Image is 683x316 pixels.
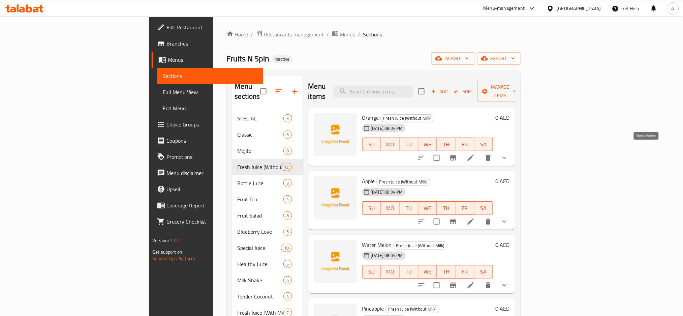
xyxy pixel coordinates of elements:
[166,169,258,177] span: Menu disclaimer
[418,265,437,279] button: WE
[467,281,475,289] a: Edit menu item
[314,240,357,283] img: Water Melon
[437,54,469,63] span: import
[477,203,490,213] span: SA
[368,189,406,195] span: [DATE] 08:04 PM
[166,39,258,48] span: Branches
[418,138,437,151] button: WE
[232,207,303,224] div: Fruit Salad8
[483,54,515,63] span: export
[385,305,440,313] div: Fresh Juice (Without Milk)
[238,195,284,203] span: Fruit Tea
[365,140,378,149] span: SU
[362,113,379,123] span: Orange
[238,276,284,284] span: Milk Shake
[238,147,284,155] div: Mojito
[362,265,381,279] button: SU
[421,203,434,213] span: WE
[430,214,444,229] span: Select to update
[238,131,284,139] div: Classic
[453,86,475,97] button: Sort
[456,201,474,215] button: FR
[362,138,381,151] button: SU
[256,84,271,98] span: Select all sections
[163,88,258,96] span: Full Menu View
[413,213,430,230] button: sort-choices
[467,154,475,162] a: Edit menu item
[484,4,525,12] div: Menu-management
[314,113,357,156] img: Orange
[287,83,303,99] button: Add section
[413,150,430,166] button: sort-choices
[152,52,263,68] a: Menus
[394,242,447,250] span: Fresh Juice (Without Milk)
[166,153,258,161] span: Promotions
[232,175,303,191] div: Bottle Juice3
[496,113,510,122] h6: 0 AED
[238,228,284,236] span: Blueberry Love
[238,211,284,220] div: Fruit Salad
[284,180,291,186] span: 3
[365,203,378,213] span: SU
[168,56,258,64] span: Menus
[368,125,406,132] span: [DATE] 08:04 PM
[400,201,418,215] button: TU
[496,150,513,166] button: show more
[362,240,392,250] span: Water Melon
[334,86,413,97] input: search
[256,30,324,39] a: Restaurants management
[284,229,291,235] span: 5
[430,88,448,95] span: Add
[381,265,400,279] button: MO
[232,159,303,175] div: Fresh Juice (Without Milk)12
[430,151,444,165] span: Select to update
[445,213,461,230] button: Branch-specific-item
[365,267,378,277] span: SU
[152,197,263,213] a: Coverage Report
[430,278,444,292] span: Select to update
[283,260,292,268] div: items
[386,305,439,313] span: Fresh Juice (Without Milk)
[232,126,303,143] div: Classic5
[284,132,291,138] span: 5
[477,267,490,277] span: SA
[474,138,493,151] button: SA
[152,236,169,245] span: Version:
[163,104,258,112] span: Edit Menu
[500,218,508,226] svg: Show Choices
[281,244,292,252] div: items
[437,138,456,151] button: TH
[283,179,292,187] div: items
[283,276,292,284] div: items
[166,23,258,31] span: Edit Restaurant
[421,140,434,149] span: WE
[421,267,434,277] span: WE
[272,56,292,62] span: Inactive
[314,176,357,220] img: Apple
[283,211,292,220] div: items
[284,293,291,300] span: 4
[483,83,517,100] span: Manage items
[496,304,510,313] h6: 0 AED
[166,137,258,145] span: Coupons
[384,267,397,277] span: MO
[163,72,258,80] span: Sections
[166,120,258,128] span: Choice Groups
[362,176,375,186] span: Apple
[414,84,429,98] span: Select section
[284,115,291,122] span: 3
[238,114,284,122] div: SPECIAL
[238,163,281,171] div: Fresh Juice (Without Milk)
[283,131,292,139] div: items
[437,201,456,215] button: TH
[283,195,292,203] div: items
[232,191,303,207] div: Fruit Tea4
[152,35,263,52] a: Branches
[238,244,281,252] span: Special Juice
[152,133,263,149] a: Coupons
[400,138,418,151] button: TU
[429,86,450,97] button: Add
